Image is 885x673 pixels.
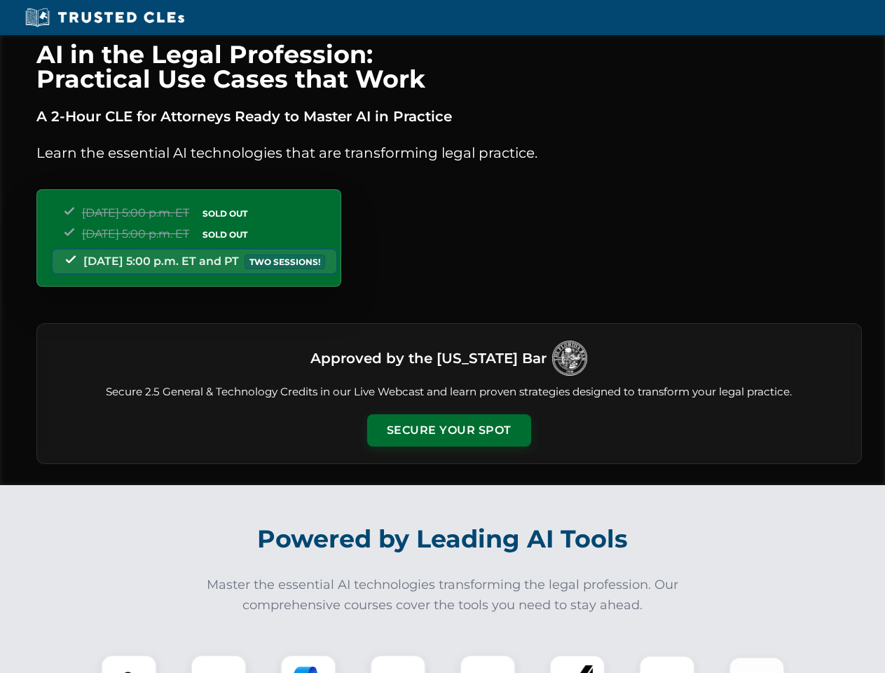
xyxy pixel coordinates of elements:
h3: Approved by the [US_STATE] Bar [310,346,547,371]
h2: Powered by Leading AI Tools [55,515,831,564]
p: Learn the essential AI technologies that are transforming legal practice. [36,142,862,164]
span: SOLD OUT [198,227,252,242]
p: A 2-Hour CLE for Attorneys Ready to Master AI in Practice [36,105,862,128]
span: [DATE] 5:00 p.m. ET [82,206,189,219]
p: Master the essential AI technologies transforming the legal profession. Our comprehensive courses... [198,575,688,616]
img: Logo [552,341,587,376]
h1: AI in the Legal Profession: Practical Use Cases that Work [36,42,862,91]
span: SOLD OUT [198,206,252,221]
p: Secure 2.5 General & Technology Credits in our Live Webcast and learn proven strategies designed ... [54,384,844,400]
span: [DATE] 5:00 p.m. ET [82,227,189,240]
button: Secure Your Spot [367,414,531,447]
img: Trusted CLEs [21,7,188,28]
